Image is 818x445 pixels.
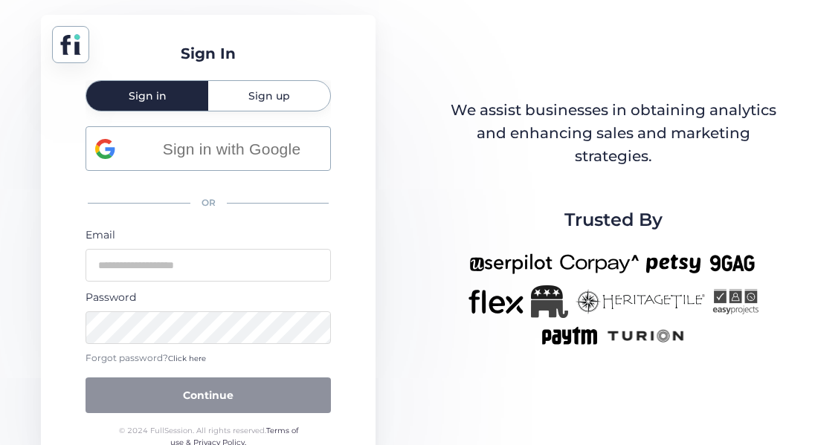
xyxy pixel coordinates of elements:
[168,354,206,363] span: Click here
[129,91,167,101] span: Sign in
[86,227,331,243] div: Email
[468,285,524,318] img: flex-new.png
[181,42,236,65] div: Sign In
[86,351,331,366] div: Forgot password?
[576,285,705,318] img: heritagetile-new.png
[86,377,331,413] button: Continue
[712,285,759,318] img: easyprojects-new.png
[646,249,701,278] img: petsy-new.png
[564,206,663,234] span: Trusted By
[142,137,321,161] span: Sign in with Google
[708,249,757,278] img: 9gag-new.png
[449,99,777,169] div: We assist businesses in obtaining analytics and enhancing sales and marketing strategies.
[531,285,568,318] img: Republicanlogo-bw.png
[541,325,598,346] img: paytm-new.png
[86,187,331,219] div: OR
[560,249,639,278] img: corpay-new.png
[605,325,686,346] img: turion-new.png
[469,249,553,278] img: userpilot-new.png
[248,91,290,101] span: Sign up
[86,289,331,305] div: Password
